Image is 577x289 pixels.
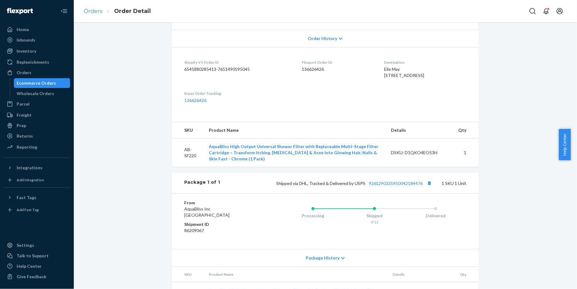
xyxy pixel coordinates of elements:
[4,57,70,67] a: Replenishments
[4,272,70,282] button: Give Feedback
[4,251,70,261] a: Talk to Support
[4,193,70,203] button: Fast Tags
[209,144,378,161] a: AquaBliss High Output Universal Shower Filter with Replaceable Multi-Stage Filter Cartridge – Tra...
[384,66,424,78] span: Elle May [STREET_ADDRESS]
[114,8,151,14] a: Order Detail
[184,60,292,65] dt: Shopify V3 Order ID
[554,5,566,17] button: Open account menu
[4,240,70,250] a: Settings
[17,90,54,97] div: Wholesale Orders
[4,99,70,109] a: Parcel
[4,68,70,78] a: Orders
[17,48,36,54] div: Inventory
[559,129,571,160] button: Help Center
[384,60,467,65] dt: Destination
[4,110,70,120] a: Freight
[455,267,479,282] th: Qty
[17,59,49,65] div: Replenishments
[17,37,35,43] div: Inbounds
[17,274,46,280] div: Give Feedback
[4,46,70,56] a: Inventory
[17,165,42,171] div: Integrations
[302,66,374,72] dd: 136626426
[308,35,337,42] span: Order History
[7,8,33,14] img: Flexport logo
[184,200,258,206] dt: From
[4,142,70,152] a: Reporting
[184,98,206,103] a: 136626426
[184,91,292,96] dt: Buyer Order Tracking
[282,213,344,219] div: Processing
[425,179,433,187] button: Copy tracking number
[17,207,39,212] div: Add Fast Tag
[17,133,33,139] div: Returns
[344,219,405,225] div: 9/13
[4,261,70,271] a: Help Center
[17,80,56,86] div: Ecommerce Orders
[17,177,44,183] div: Add Integration
[276,181,433,186] span: Shipped via DHL, Tracked & Delivered by USPS
[17,253,49,259] div: Talk to Support
[391,150,449,156] div: DSKU: D1QKO4EO53H
[4,163,70,173] button: Integrations
[184,66,292,72] dd: 6545880285413-7651490595045
[540,5,552,17] button: Open notifications
[79,2,156,20] ol: breadcrumbs
[184,206,229,218] span: AquaBliss Inc [GEOGRAPHIC_DATA]
[17,242,34,248] div: Settings
[306,255,340,261] span: Package History
[4,131,70,141] a: Returns
[17,70,31,76] div: Orders
[17,144,37,150] div: Reporting
[454,138,479,167] td: 1
[184,227,258,234] dd: 86209067
[220,179,467,187] div: 1 SKU 1 Unit
[388,267,455,282] th: Details
[527,5,539,17] button: Open Search Box
[17,112,32,118] div: Freight
[17,101,30,107] div: Parcel
[172,122,204,138] th: SKU
[17,26,29,33] div: Home
[386,122,454,138] th: Details
[204,267,388,282] th: Product Name
[172,267,204,282] th: SKU
[172,138,204,167] td: AB-SF220
[4,175,70,185] a: Add Integration
[4,35,70,45] a: Inbounds
[369,181,423,186] a: 9261290335950042184476
[14,78,70,88] a: Ecommerce Orders
[4,25,70,34] a: Home
[4,205,70,215] a: Add Fast Tag
[405,213,467,219] div: Delivered
[17,195,36,201] div: Fast Tags
[17,263,42,269] div: Help Center
[184,179,220,187] div: Package 1 of 1
[58,5,70,17] button: Close Navigation
[14,89,70,98] a: Wholesale Orders
[84,8,102,14] a: Orders
[454,122,479,138] th: Qty
[344,213,405,219] div: Shipped
[302,60,374,65] dt: Flexport Order ID
[204,122,386,138] th: Product Name
[184,221,258,227] dt: Shipment ID
[17,122,26,129] div: Prep
[4,121,70,130] a: Prep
